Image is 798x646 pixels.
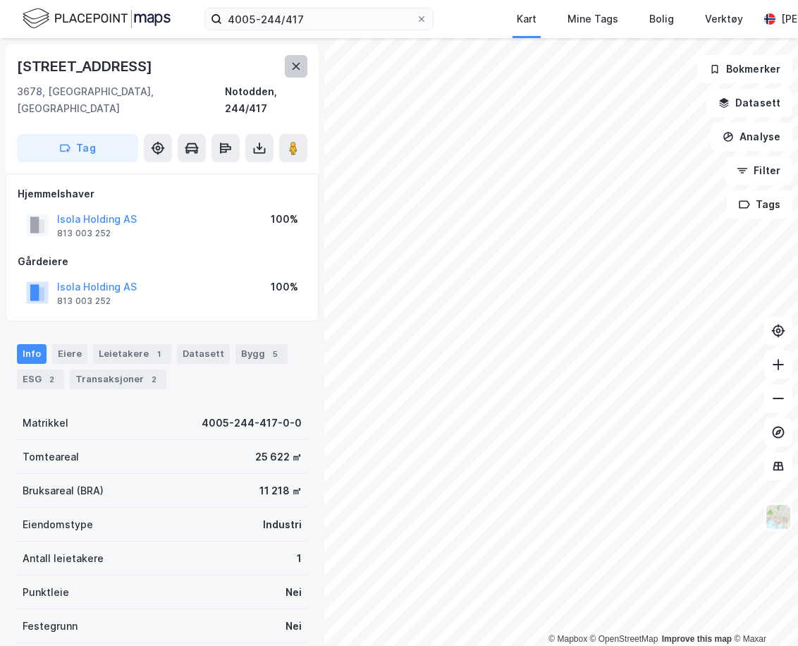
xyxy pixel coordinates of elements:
[286,618,302,635] div: Nei
[649,11,674,28] div: Bolig
[548,634,587,644] a: Mapbox
[567,11,618,28] div: Mine Tags
[70,370,166,389] div: Transaksjoner
[727,190,792,219] button: Tags
[286,584,302,601] div: Nei
[706,89,792,117] button: Datasett
[225,83,307,117] div: Notodden, 244/417
[17,370,64,389] div: ESG
[23,415,68,432] div: Matrikkel
[177,344,230,364] div: Datasett
[268,347,282,361] div: 5
[23,482,104,499] div: Bruksareal (BRA)
[255,449,302,465] div: 25 622 ㎡
[17,83,225,117] div: 3678, [GEOGRAPHIC_DATA], [GEOGRAPHIC_DATA]
[697,55,792,83] button: Bokmerker
[18,253,307,270] div: Gårdeiere
[23,516,93,533] div: Eiendomstype
[57,228,111,239] div: 813 003 252
[18,185,307,202] div: Hjemmelshaver
[202,415,302,432] div: 4005-244-417-0-0
[147,372,161,386] div: 2
[517,11,536,28] div: Kart
[297,550,302,567] div: 1
[263,516,302,533] div: Industri
[271,279,298,295] div: 100%
[57,295,111,307] div: 813 003 252
[52,344,87,364] div: Eiere
[705,11,743,28] div: Verktøy
[725,157,792,185] button: Filter
[23,618,78,635] div: Festegrunn
[152,347,166,361] div: 1
[662,634,732,644] a: Improve this map
[93,344,171,364] div: Leietakere
[711,123,792,151] button: Analyse
[23,550,104,567] div: Antall leietakere
[44,372,59,386] div: 2
[17,344,47,364] div: Info
[17,55,155,78] div: [STREET_ADDRESS]
[222,8,416,30] input: Søk på adresse, matrikkel, gårdeiere, leietakere eller personer
[765,504,792,530] img: Z
[23,449,79,465] div: Tomteareal
[728,578,798,646] iframe: Chat Widget
[271,211,298,228] div: 100%
[17,134,138,162] button: Tag
[23,584,69,601] div: Punktleie
[259,482,302,499] div: 11 218 ㎡
[590,634,658,644] a: OpenStreetMap
[23,6,171,31] img: logo.f888ab2527a4732fd821a326f86c7f29.svg
[235,344,288,364] div: Bygg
